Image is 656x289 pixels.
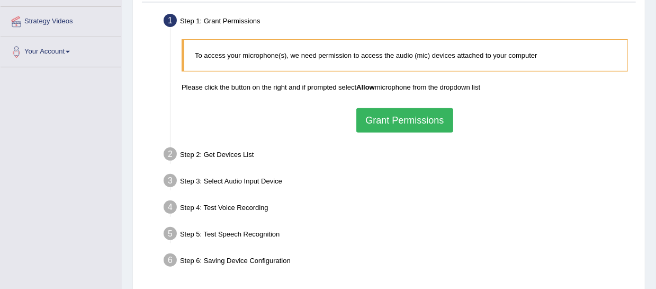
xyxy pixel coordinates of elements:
div: Step 5: Test Speech Recognition [159,224,640,247]
b: Allow [356,83,375,91]
button: Grant Permissions [356,108,453,133]
div: Step 2: Get Devices List [159,144,640,168]
p: To access your microphone(s), we need permission to access the audio (mic) devices attached to yo... [195,50,617,60]
div: Step 3: Select Audio Input Device [159,171,640,194]
p: Please click the button on the right and if prompted select microphone from the dropdown list [182,82,628,92]
div: Step 6: Saving Device Configuration [159,250,640,274]
div: Step 4: Test Voice Recording [159,197,640,221]
a: Your Account [1,37,121,64]
div: Step 1: Grant Permissions [159,11,640,34]
a: Strategy Videos [1,7,121,33]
